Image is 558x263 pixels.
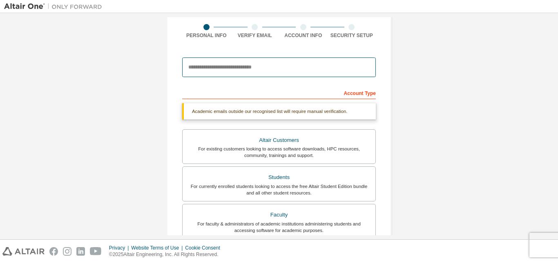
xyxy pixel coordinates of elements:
div: Cookie Consent [185,245,225,251]
div: Privacy [109,245,131,251]
div: Academic emails outside our recognised list will require manual verification. [182,103,376,119]
div: For faculty & administrators of academic institutions administering students and accessing softwa... [187,221,371,234]
div: For existing customers looking to access software downloads, HPC resources, community, trainings ... [187,146,371,159]
div: Personal Info [182,32,231,39]
img: altair_logo.svg [2,247,45,256]
div: Students [187,172,371,183]
div: Verify Email [231,32,279,39]
img: facebook.svg [49,247,58,256]
img: linkedin.svg [76,247,85,256]
img: Altair One [4,2,106,11]
div: Account Info [279,32,328,39]
div: Altair Customers [187,135,371,146]
div: Faculty [187,209,371,221]
div: Security Setup [328,32,376,39]
div: For currently enrolled students looking to access the free Altair Student Edition bundle and all ... [187,183,371,196]
img: instagram.svg [63,247,71,256]
p: © 2025 Altair Engineering, Inc. All Rights Reserved. [109,251,225,258]
div: Website Terms of Use [131,245,185,251]
div: Account Type [182,86,376,99]
img: youtube.svg [90,247,102,256]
